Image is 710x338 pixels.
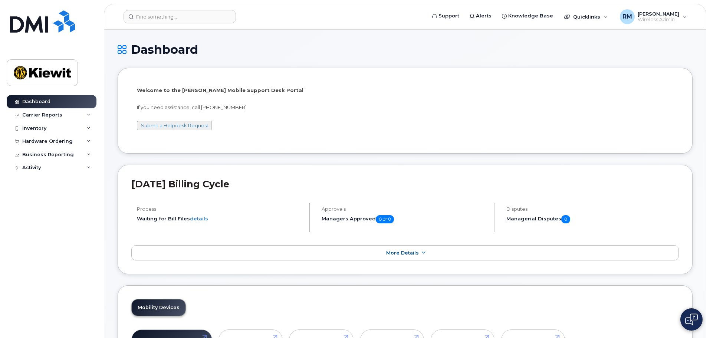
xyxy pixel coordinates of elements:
[506,215,679,223] h5: Managerial Disputes
[376,215,394,223] span: 0 of 0
[137,215,303,222] li: Waiting for Bill Files
[190,216,208,221] a: details
[131,178,679,190] h2: [DATE] Billing Cycle
[137,121,211,130] button: Submit a Helpdesk Request
[141,122,208,128] a: Submit a Helpdesk Request
[137,87,673,94] p: Welcome to the [PERSON_NAME] Mobile Support Desk Portal
[118,43,693,56] h1: Dashboard
[685,314,698,325] img: Open chat
[561,215,570,223] span: 0
[322,206,487,212] h4: Approvals
[137,206,303,212] h4: Process
[322,215,487,223] h5: Managers Approved
[132,299,185,316] a: Mobility Devices
[506,206,679,212] h4: Disputes
[386,250,419,256] span: More Details
[137,104,673,111] p: If you need assistance, call [PHONE_NUMBER]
